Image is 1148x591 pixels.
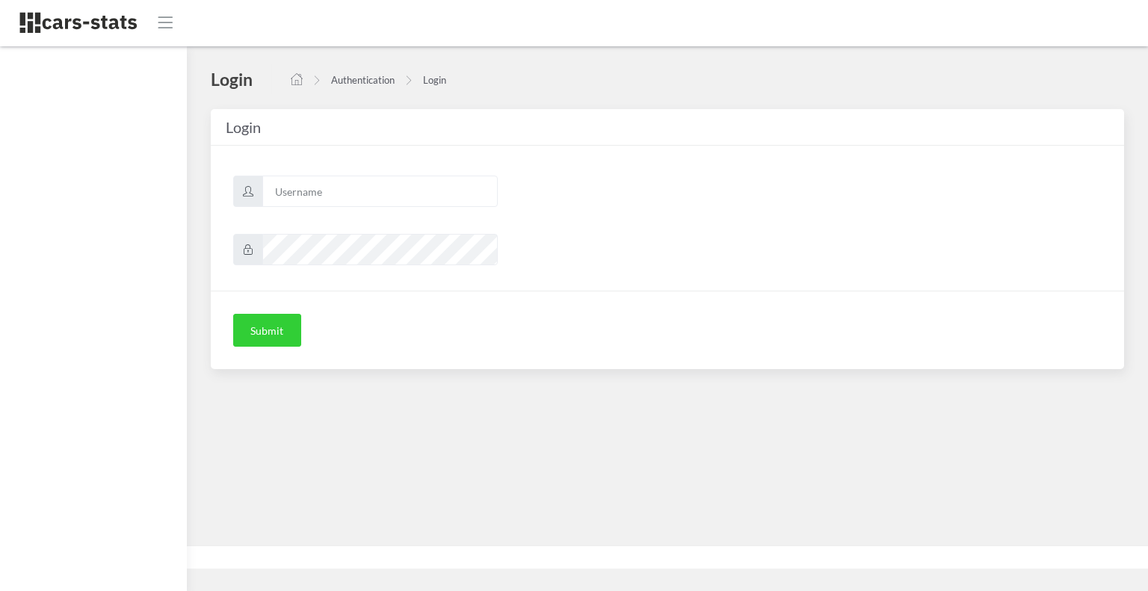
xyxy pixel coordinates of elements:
[423,74,446,86] a: Login
[262,176,498,207] input: Username
[233,314,301,347] button: Submit
[226,118,261,136] span: Login
[19,11,138,34] img: navbar brand
[331,74,395,86] a: Authentication
[211,68,253,90] h4: Login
